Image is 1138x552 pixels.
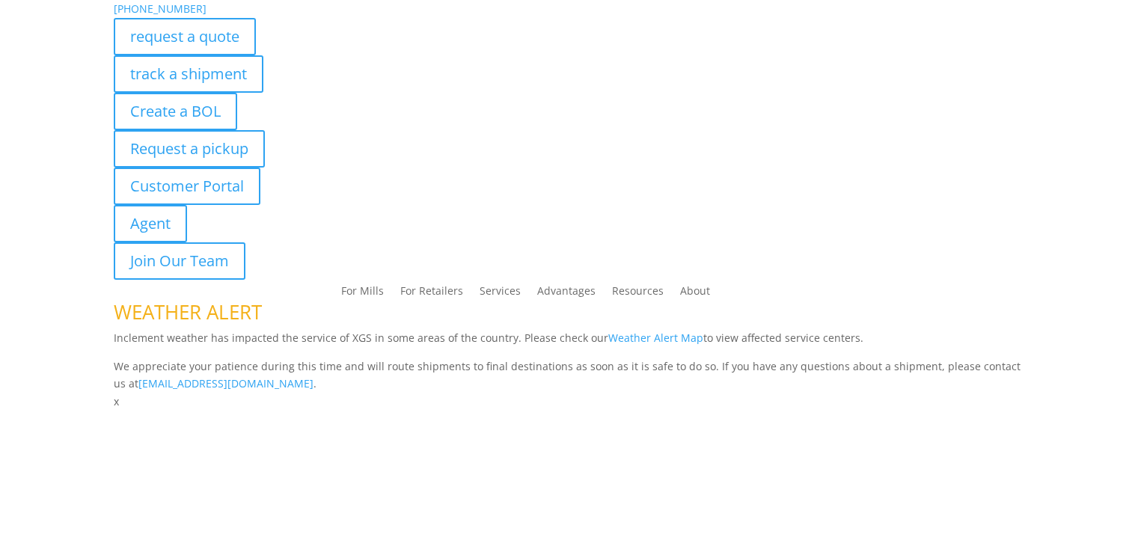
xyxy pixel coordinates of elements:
a: About [680,286,710,302]
p: Inclement weather has impacted the service of XGS in some areas of the country. Please check our ... [114,329,1024,358]
h1: Contact Us [114,411,1024,441]
p: x [114,393,1024,411]
a: Advantages [537,286,596,302]
a: [EMAIL_ADDRESS][DOMAIN_NAME] [138,376,313,390]
a: For Mills [341,286,384,302]
span: WEATHER ALERT [114,298,262,325]
a: Agent [114,205,187,242]
a: track a shipment [114,55,263,93]
p: We appreciate your patience during this time and will route shipments to final destinations as so... [114,358,1024,393]
a: Create a BOL [114,93,237,130]
a: [PHONE_NUMBER] [114,1,207,16]
a: Customer Portal [114,168,260,205]
a: Resources [612,286,664,302]
a: Request a pickup [114,130,265,168]
a: Services [480,286,521,302]
p: Complete the form below and a member of our team will be in touch within 24 hours. [114,441,1024,459]
a: request a quote [114,18,256,55]
a: Join Our Team [114,242,245,280]
a: For Retailers [400,286,463,302]
a: Weather Alert Map [608,331,703,345]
